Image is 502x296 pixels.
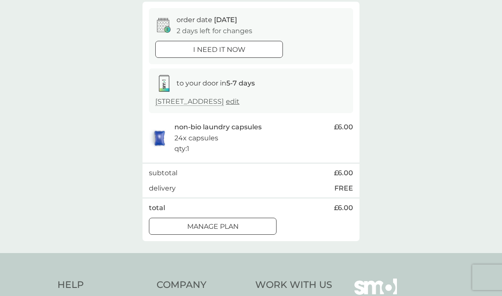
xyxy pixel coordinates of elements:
[255,279,332,292] h4: Work With Us
[149,218,277,235] button: Manage plan
[334,202,353,213] span: £6.00
[149,183,176,194] p: delivery
[334,183,353,194] p: FREE
[177,26,252,37] p: 2 days left for changes
[149,168,177,179] p: subtotal
[57,279,148,292] h4: Help
[174,133,218,144] p: 24x capsules
[177,79,255,87] span: to your door in
[226,79,255,87] strong: 5-7 days
[174,122,262,133] p: non-bio laundry capsules
[177,14,237,26] p: order date
[226,97,240,105] a: edit
[334,168,353,179] span: £6.00
[174,143,189,154] p: qty : 1
[214,16,237,24] span: [DATE]
[187,221,239,232] p: Manage plan
[149,202,165,213] p: total
[157,279,247,292] h4: Company
[334,122,353,133] span: £6.00
[155,41,283,58] button: i need it now
[193,44,245,55] p: i need it now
